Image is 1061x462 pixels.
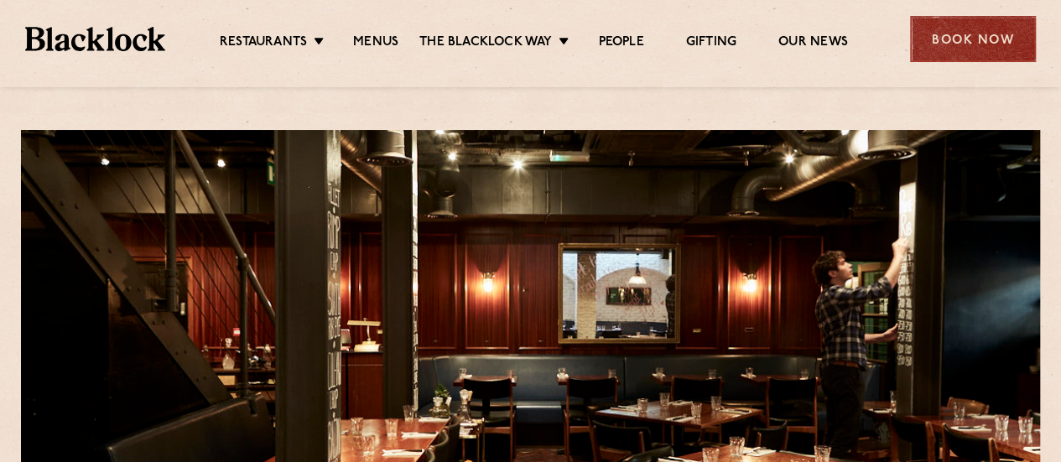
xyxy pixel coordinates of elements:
[220,34,307,53] a: Restaurants
[686,34,736,53] a: Gifting
[598,34,643,53] a: People
[353,34,398,53] a: Menus
[910,16,1036,62] div: Book Now
[778,34,848,53] a: Our News
[25,27,165,50] img: BL_Textured_Logo-footer-cropped.svg
[419,34,552,53] a: The Blacklock Way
